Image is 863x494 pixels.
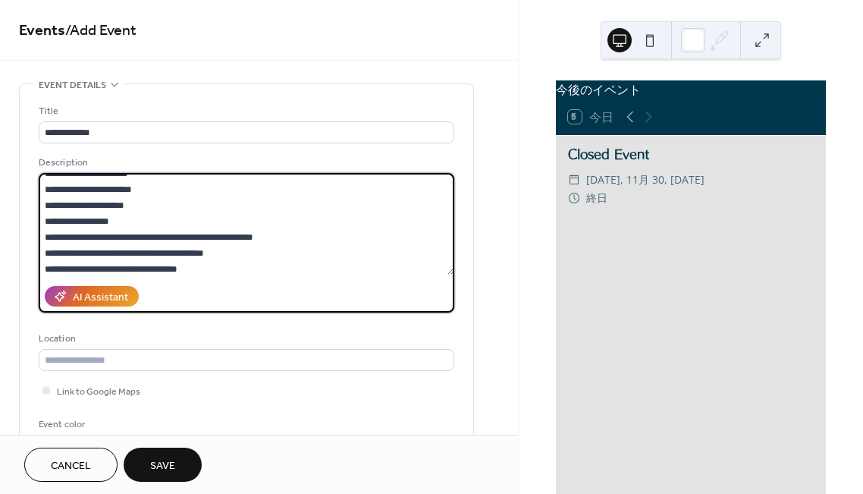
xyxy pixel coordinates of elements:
button: Cancel [24,448,118,482]
div: AI Assistant [73,290,128,306]
button: Save [124,448,202,482]
div: ​ [568,171,580,189]
span: [DATE], 11月 30, [DATE] [586,171,705,189]
div: Title [39,103,451,119]
div: 今後のイベント [556,80,826,99]
div: Event color [39,417,152,433]
button: AI Assistant [45,286,139,307]
div: Description [39,155,451,171]
div: ​ [568,189,580,207]
a: Events [19,16,65,46]
span: Save [150,458,175,474]
span: Event details [39,77,106,93]
span: Link to Google Maps [57,384,140,400]
span: Cancel [51,458,91,474]
span: / Add Event [65,16,137,46]
span: 終日 [586,189,607,207]
div: Location [39,331,451,347]
div: Closed Event [568,145,814,163]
